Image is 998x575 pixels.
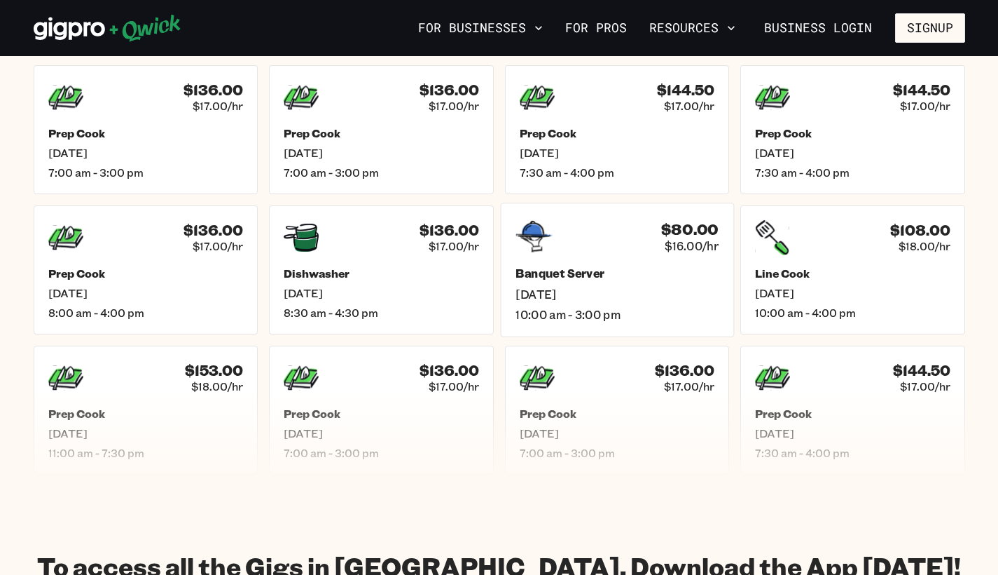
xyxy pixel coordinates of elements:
button: Resources [644,16,741,40]
span: [DATE] [520,426,715,440]
h4: $144.50 [893,81,950,99]
h5: Prep Cook [755,126,950,140]
span: $18.00/hr [191,379,243,393]
a: $108.00$18.00/hrLine Cook[DATE]10:00 am - 4:00 pm [740,205,965,334]
span: [DATE] [48,286,244,300]
h4: $136.00 [183,222,243,239]
button: Signup [895,13,965,43]
h5: Prep Cook [48,407,244,421]
a: For Pros [560,16,632,40]
span: [DATE] [284,146,479,160]
span: [DATE] [755,426,950,440]
a: $144.50$17.00/hrPrep Cook[DATE]7:30 am - 4:00 pm [740,346,965,475]
h5: Prep Cook [48,266,244,280]
span: [DATE] [515,287,719,302]
span: $17.00/hr [429,239,479,253]
a: $136.00$17.00/hrPrep Cook[DATE]7:00 am - 3:00 pm [34,65,258,194]
h4: $153.00 [185,362,243,379]
span: $17.00/hr [664,99,714,113]
span: 7:30 am - 4:00 pm [520,165,715,180]
span: [DATE] [284,426,479,440]
span: [DATE] [755,286,950,300]
span: 7:30 am - 4:00 pm [755,165,950,180]
h5: Prep Cook [48,126,244,140]
span: $18.00/hr [899,239,950,253]
h4: $144.50 [893,362,950,379]
a: $136.00$17.00/hrDishwasher[DATE]8:30 am - 4:30 pm [269,205,494,334]
a: $136.00$17.00/hrPrep Cook[DATE]7:00 am - 3:00 pm [505,346,730,475]
a: $136.00$17.00/hrPrep Cook[DATE]8:00 am - 4:00 pm [34,205,258,334]
h4: $144.50 [657,81,714,99]
h5: Prep Cook [755,407,950,421]
span: $17.00/hr [193,239,243,253]
a: $144.50$17.00/hrPrep Cook[DATE]7:30 am - 4:00 pm [505,65,730,194]
h4: $108.00 [890,222,950,239]
span: 8:00 am - 4:00 pm [48,306,244,320]
a: $136.00$17.00/hrPrep Cook[DATE]7:00 am - 3:00 pm [269,65,494,194]
span: [DATE] [48,426,244,440]
a: $153.00$18.00/hrPrep Cook[DATE]11:00 am - 7:30 pm [34,346,258,475]
h5: Line Cook [755,266,950,280]
a: $136.00$17.00/hrPrep Cook[DATE]7:00 am - 3:00 pm [269,346,494,475]
h4: $136.00 [183,81,243,99]
span: [DATE] [284,286,479,300]
span: 7:00 am - 3:00 pm [284,446,479,460]
span: 7:30 am - 4:00 pm [755,446,950,460]
span: $16.00/hr [665,238,719,253]
h4: $136.00 [655,362,714,379]
span: $17.00/hr [429,99,479,113]
h5: Banquet Server [515,266,719,281]
span: $17.00/hr [193,99,243,113]
span: 8:30 am - 4:30 pm [284,306,479,320]
a: Business Login [752,13,884,43]
span: $17.00/hr [429,379,479,393]
a: $80.00$16.00/hrBanquet Server[DATE]10:00 am - 3:00 pm [500,203,733,337]
h5: Prep Cook [284,126,479,140]
span: $17.00/hr [900,99,950,113]
span: [DATE] [755,146,950,160]
span: 7:00 am - 3:00 pm [520,446,715,460]
span: 10:00 am - 3:00 pm [515,307,719,322]
a: $144.50$17.00/hrPrep Cook[DATE]7:30 am - 4:00 pm [740,65,965,194]
h5: Prep Cook [284,407,479,421]
h5: Dishwasher [284,266,479,280]
span: $17.00/hr [664,379,714,393]
span: $17.00/hr [900,379,950,393]
h5: Prep Cook [520,407,715,421]
span: [DATE] [520,146,715,160]
h4: $80.00 [660,220,718,238]
h4: $136.00 [420,222,479,239]
span: 10:00 am - 4:00 pm [755,306,950,320]
span: 7:00 am - 3:00 pm [284,165,479,180]
span: [DATE] [48,146,244,160]
button: For Businesses [413,16,548,40]
span: 11:00 am - 7:30 pm [48,446,244,460]
h4: $136.00 [420,81,479,99]
span: 7:00 am - 3:00 pm [48,165,244,180]
h4: $136.00 [420,362,479,379]
h5: Prep Cook [520,126,715,140]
